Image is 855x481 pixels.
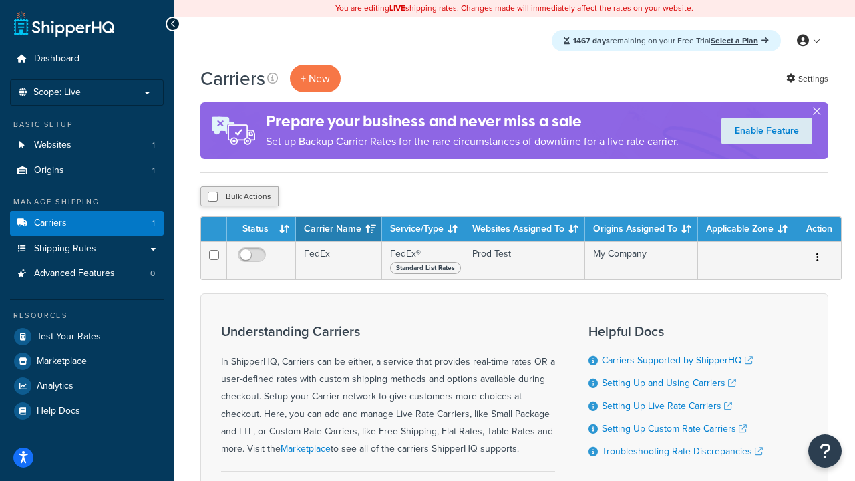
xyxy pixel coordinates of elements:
a: Test Your Rates [10,325,164,349]
span: Websites [34,140,71,151]
td: FedEx [296,241,382,279]
a: Advanced Features 0 [10,261,164,286]
th: Origins Assigned To: activate to sort column ascending [585,217,698,241]
a: Setting Up and Using Carriers [602,376,736,390]
a: Enable Feature [721,118,812,144]
h3: Understanding Carriers [221,324,555,339]
a: Marketplace [281,442,331,456]
td: My Company [585,241,698,279]
th: Service/Type: activate to sort column ascending [382,217,464,241]
li: Origins [10,158,164,183]
li: Advanced Features [10,261,164,286]
a: ShipperHQ Home [14,10,114,37]
span: Scope: Live [33,87,81,98]
th: Carrier Name: activate to sort column ascending [296,217,382,241]
span: Carriers [34,218,67,229]
li: Carriers [10,211,164,236]
p: Set up Backup Carrier Rates for the rare circumstances of downtime for a live rate carrier. [266,132,679,151]
a: Marketplace [10,349,164,373]
th: Websites Assigned To: activate to sort column ascending [464,217,585,241]
span: 0 [150,268,155,279]
button: Open Resource Center [808,434,842,468]
a: Help Docs [10,399,164,423]
span: Shipping Rules [34,243,96,255]
span: Test Your Rates [37,331,101,343]
a: Setting Up Custom Rate Carriers [602,422,747,436]
span: Advanced Features [34,268,115,279]
span: Help Docs [37,406,80,417]
span: Marketplace [37,356,87,367]
a: Select a Plan [711,35,769,47]
b: LIVE [389,2,405,14]
span: 1 [152,218,155,229]
span: Origins [34,165,64,176]
strong: 1467 days [573,35,610,47]
a: Carriers 1 [10,211,164,236]
button: Bulk Actions [200,186,279,206]
li: Websites [10,133,164,158]
th: Applicable Zone: activate to sort column ascending [698,217,794,241]
a: Analytics [10,374,164,398]
span: Analytics [37,381,73,392]
span: Dashboard [34,53,79,65]
h4: Prepare your business and never miss a sale [266,110,679,132]
h1: Carriers [200,65,265,92]
div: Basic Setup [10,119,164,130]
a: Carriers Supported by ShipperHQ [602,353,753,367]
div: Resources [10,310,164,321]
a: Setting Up Live Rate Carriers [602,399,732,413]
a: Settings [786,69,828,88]
a: Websites 1 [10,133,164,158]
th: Action [794,217,841,241]
td: Prod Test [464,241,585,279]
h3: Helpful Docs [588,324,763,339]
span: 1 [152,140,155,151]
th: Status: activate to sort column ascending [227,217,296,241]
div: Manage Shipping [10,196,164,208]
div: In ShipperHQ, Carriers can be either, a service that provides real-time rates OR a user-defined r... [221,324,555,458]
span: Standard List Rates [390,262,461,274]
a: Origins 1 [10,158,164,183]
a: Troubleshooting Rate Discrepancies [602,444,763,458]
div: remaining on your Free Trial [552,30,781,51]
button: + New [290,65,341,92]
td: FedEx® [382,241,464,279]
span: 1 [152,165,155,176]
img: ad-rules-rateshop-fe6ec290ccb7230408bd80ed9643f0289d75e0ffd9eb532fc0e269fcd187b520.png [200,102,266,159]
a: Dashboard [10,47,164,71]
a: Shipping Rules [10,236,164,261]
